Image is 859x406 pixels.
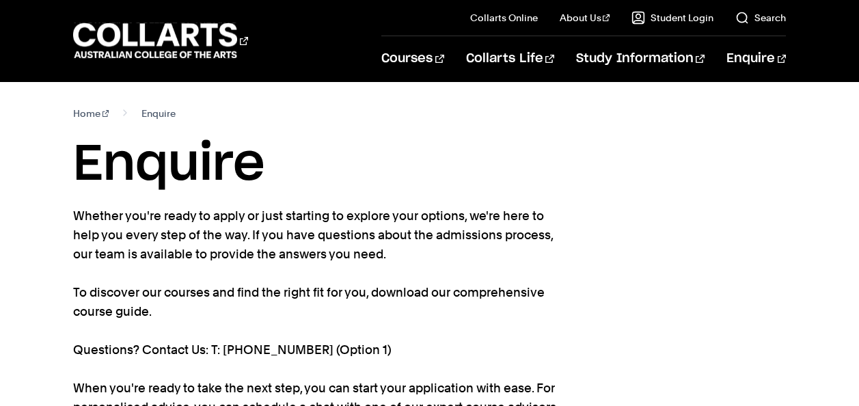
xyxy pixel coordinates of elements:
a: Collarts Life [466,36,554,81]
a: Search [735,11,786,25]
div: Go to homepage [73,21,248,60]
h1: Enquire [73,134,786,195]
a: Student Login [631,11,713,25]
a: Collarts Online [470,11,538,25]
a: Courses [381,36,444,81]
a: About Us [560,11,610,25]
a: Study Information [576,36,705,81]
a: Enquire [726,36,786,81]
span: Enquire [141,104,176,123]
a: Home [73,104,109,123]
